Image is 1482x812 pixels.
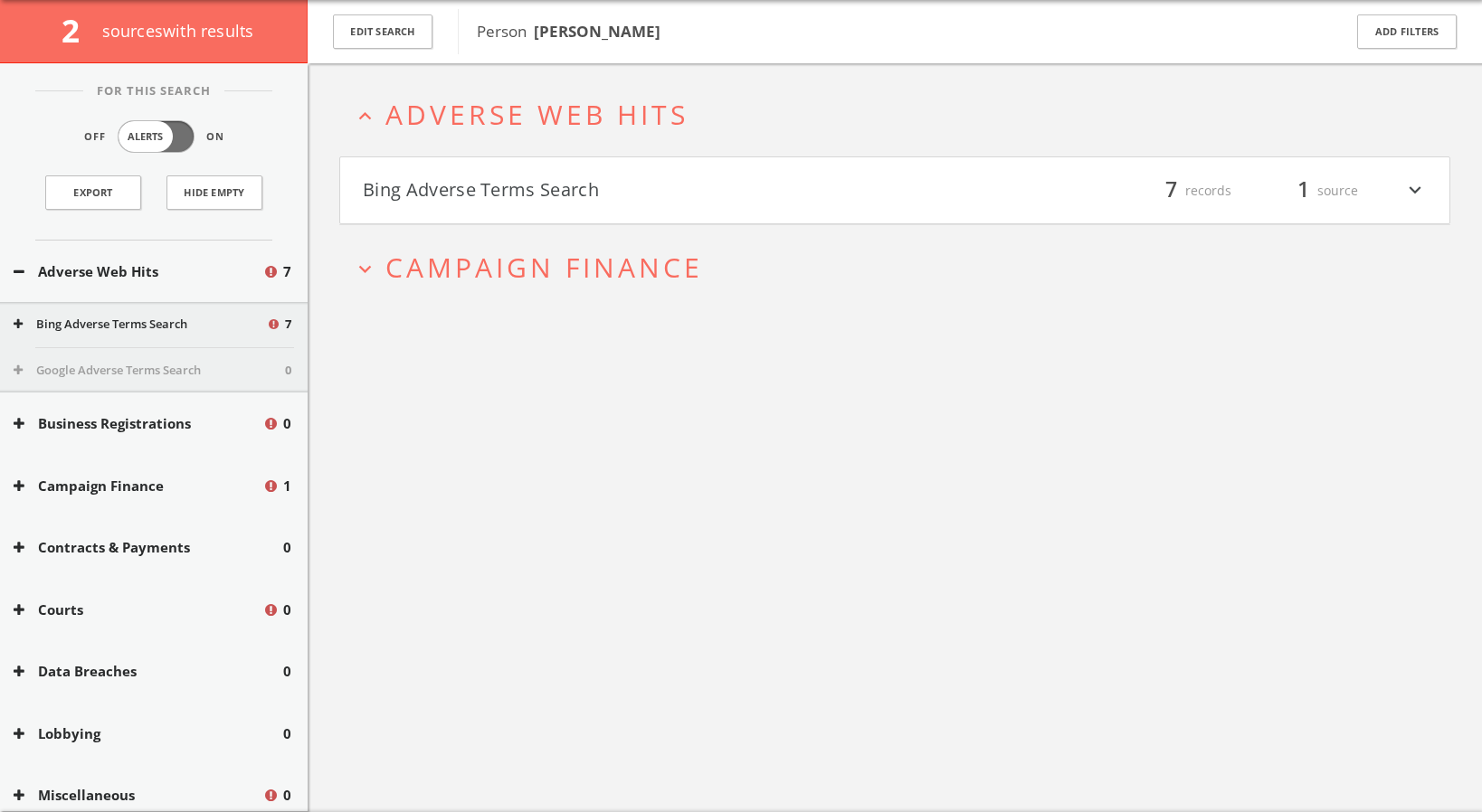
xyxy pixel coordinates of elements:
[1157,175,1185,206] span: 7
[206,129,224,145] span: On
[283,661,291,682] span: 0
[353,104,377,128] i: expand_less
[477,21,660,42] span: Person
[45,175,141,210] a: Export
[283,537,291,558] span: 0
[83,82,224,100] span: For This Search
[534,21,660,42] b: [PERSON_NAME]
[285,316,291,334] span: 7
[385,96,689,133] span: Adverse Web Hits
[14,413,262,434] button: Business Registrations
[363,175,895,206] button: Bing Adverse Terms Search
[1357,14,1457,50] button: Add Filters
[14,316,266,334] button: Bing Adverse Terms Search
[1123,175,1231,206] div: records
[14,661,283,682] button: Data Breaches
[283,600,291,620] span: 0
[14,723,283,744] button: Lobbying
[353,257,377,281] i: expand_more
[1403,175,1427,206] i: expand_more
[1289,175,1317,206] span: 1
[353,252,1450,282] button: expand_moreCampaign Finance
[14,600,262,620] button: Courts
[353,99,1450,129] button: expand_lessAdverse Web Hits
[283,413,291,434] span: 0
[333,14,432,50] button: Edit Search
[14,537,283,558] button: Contracts & Payments
[1249,175,1358,206] div: source
[166,175,262,210] button: Hide Empty
[385,249,703,286] span: Campaign Finance
[14,476,262,496] button: Campaign Finance
[283,785,291,806] span: 0
[283,723,291,744] span: 0
[14,785,262,806] button: Miscellaneous
[102,20,254,42] span: source s with results
[62,9,95,52] span: 2
[14,261,262,282] button: Adverse Web Hits
[84,129,106,145] span: Off
[283,261,291,282] span: 7
[283,476,291,496] span: 1
[14,362,285,380] button: Google Adverse Terms Search
[285,362,291,380] span: 0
